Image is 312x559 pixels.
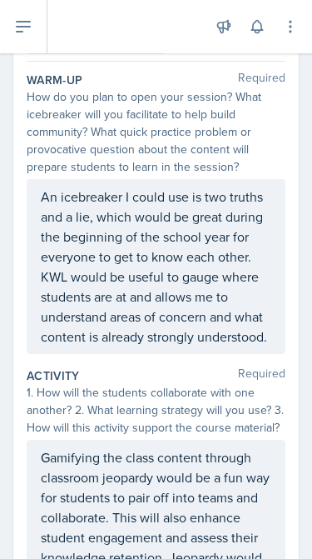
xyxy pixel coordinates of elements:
span: Required [238,367,285,384]
div: How do you plan to open your session? What icebreaker will you facilitate to help build community... [27,88,285,176]
label: Activity [27,367,80,384]
p: An icebreaker I could use is two truths and a lie, which would be great during the beginning of t... [41,187,271,267]
p: KWL would be useful to gauge where students are at and allows me to understand areas of concern a... [41,267,271,347]
span: Required [238,72,285,88]
label: Warm-Up [27,72,82,88]
div: 1. How will the students collaborate with one another? 2. What learning strategy will you use? 3.... [27,384,285,437]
